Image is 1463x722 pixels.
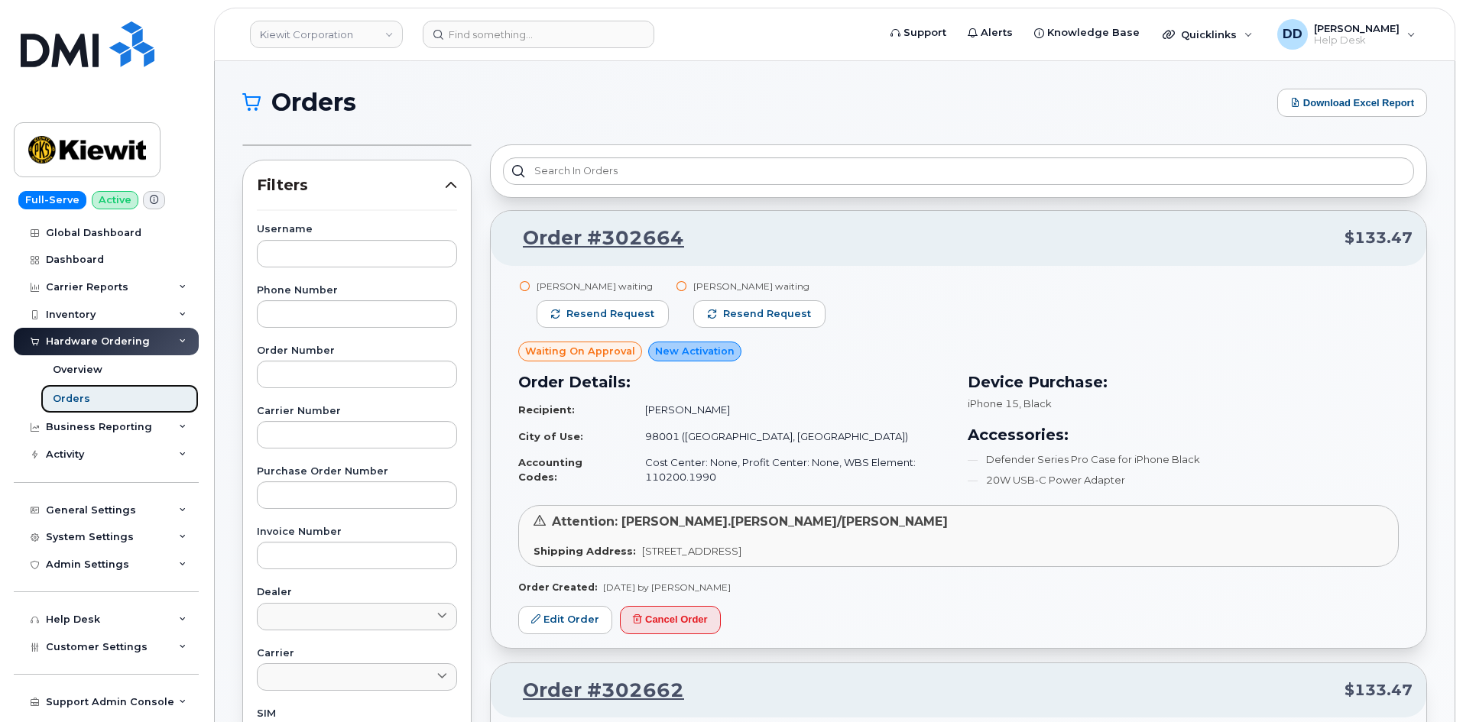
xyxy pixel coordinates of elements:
[525,344,635,358] span: Waiting On Approval
[257,225,457,235] label: Username
[518,371,949,393] h3: Order Details:
[723,307,811,321] span: Resend request
[537,280,669,293] div: [PERSON_NAME] waiting
[968,371,1399,393] h3: Device Purchase:
[552,514,948,529] span: Attention: [PERSON_NAME].[PERSON_NAME]/[PERSON_NAME]
[1345,227,1413,249] span: $133.47
[693,300,826,328] button: Resend request
[518,606,612,634] a: Edit Order
[537,300,669,328] button: Resend request
[1277,89,1427,117] button: Download Excel Report
[620,606,721,634] button: Cancel Order
[631,397,949,423] td: [PERSON_NAME]
[504,677,684,704] a: Order #302662
[257,588,457,597] label: Dealer
[518,430,583,442] strong: City of Use:
[534,545,636,557] strong: Shipping Address:
[257,174,445,196] span: Filters
[968,452,1399,467] li: Defender Series Pro Case for iPhone Black
[518,403,575,416] strong: Recipient:
[257,346,457,356] label: Order Number
[504,225,684,252] a: Order #302664
[257,406,457,416] label: Carrier Number
[631,423,949,450] td: 98001 ([GEOGRAPHIC_DATA], [GEOGRAPHIC_DATA])
[257,467,457,477] label: Purchase Order Number
[518,581,597,593] strong: Order Created:
[1345,679,1413,701] span: $133.47
[1396,656,1452,711] iframe: Messenger Launcher
[968,397,1019,410] span: iPhone 15
[968,423,1399,446] h3: Accessories:
[503,157,1414,185] input: Search in orders
[257,649,457,659] label: Carrier
[1019,397,1052,410] span: , Black
[566,307,654,321] span: Resend request
[631,449,949,490] td: Cost Center: None, Profit Center: None, WBS Element: 110200.1990
[968,473,1399,487] li: 20W USB-C Power Adapter
[603,581,731,593] span: [DATE] by [PERSON_NAME]
[518,456,582,483] strong: Accounting Codes:
[693,280,826,293] div: [PERSON_NAME] waiting
[642,545,741,557] span: [STREET_ADDRESS]
[257,527,457,537] label: Invoice Number
[271,91,356,114] span: Orders
[257,709,457,719] label: SIM
[257,286,457,296] label: Phone Number
[655,344,735,358] span: New Activation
